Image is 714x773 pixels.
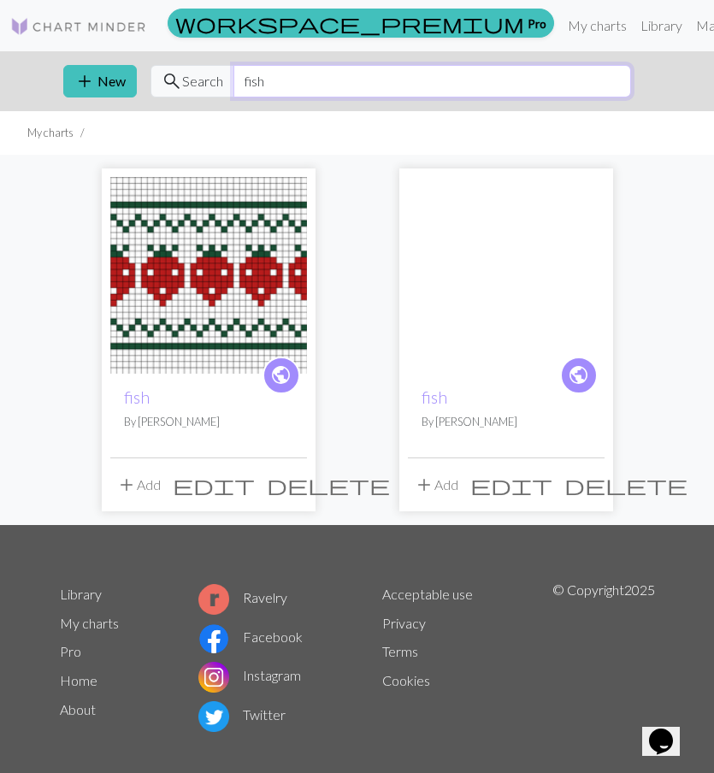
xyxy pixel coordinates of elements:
[110,177,307,374] img: strawberries
[261,469,396,501] button: Delete
[175,11,524,35] span: workspace_premium
[558,469,693,501] button: Delete
[560,357,598,394] a: public
[464,469,558,501] button: Edit
[74,69,95,93] span: add
[198,589,287,605] a: Ravelry
[182,71,223,91] span: Search
[422,414,591,430] p: By [PERSON_NAME]
[263,357,300,394] a: public
[414,473,434,497] span: add
[642,705,697,756] iframe: chat widget
[60,643,81,659] a: Pro
[124,387,150,407] a: fish
[173,475,255,495] i: Edit
[408,177,605,374] img: stamps
[110,469,167,501] button: Add
[408,265,605,281] a: stamps
[198,584,229,615] img: Ravelry logo
[198,701,229,732] img: Twitter logo
[27,125,74,141] li: My charts
[10,16,147,37] img: Logo
[60,672,97,688] a: Home
[60,615,119,631] a: My charts
[470,475,552,495] i: Edit
[408,469,464,501] button: Add
[167,469,261,501] button: Edit
[470,473,552,497] span: edit
[168,9,554,38] a: Pro
[124,414,293,430] p: By [PERSON_NAME]
[63,65,137,97] button: New
[270,358,292,392] i: public
[110,265,307,281] a: strawberries
[561,9,634,43] a: My charts
[198,706,286,723] a: Twitter
[198,662,229,693] img: Instagram logo
[552,580,655,735] p: © Copyright 2025
[116,473,137,497] span: add
[198,623,229,654] img: Facebook logo
[267,473,390,497] span: delete
[422,387,447,407] a: fish
[270,362,292,388] span: public
[382,586,473,602] a: Acceptable use
[382,643,418,659] a: Terms
[568,362,589,388] span: public
[173,473,255,497] span: edit
[60,701,96,717] a: About
[198,628,303,645] a: Facebook
[60,586,102,602] a: Library
[568,358,589,392] i: public
[162,69,182,93] span: search
[634,9,689,43] a: Library
[198,667,301,683] a: Instagram
[382,672,430,688] a: Cookies
[564,473,687,497] span: delete
[382,615,426,631] a: Privacy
